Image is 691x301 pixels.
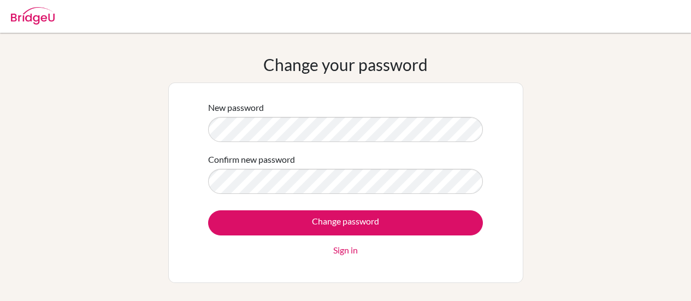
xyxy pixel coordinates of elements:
[208,101,264,114] label: New password
[11,7,55,25] img: Bridge-U
[208,153,295,166] label: Confirm new password
[263,55,428,74] h1: Change your password
[333,244,358,257] a: Sign in
[208,210,483,235] input: Change password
